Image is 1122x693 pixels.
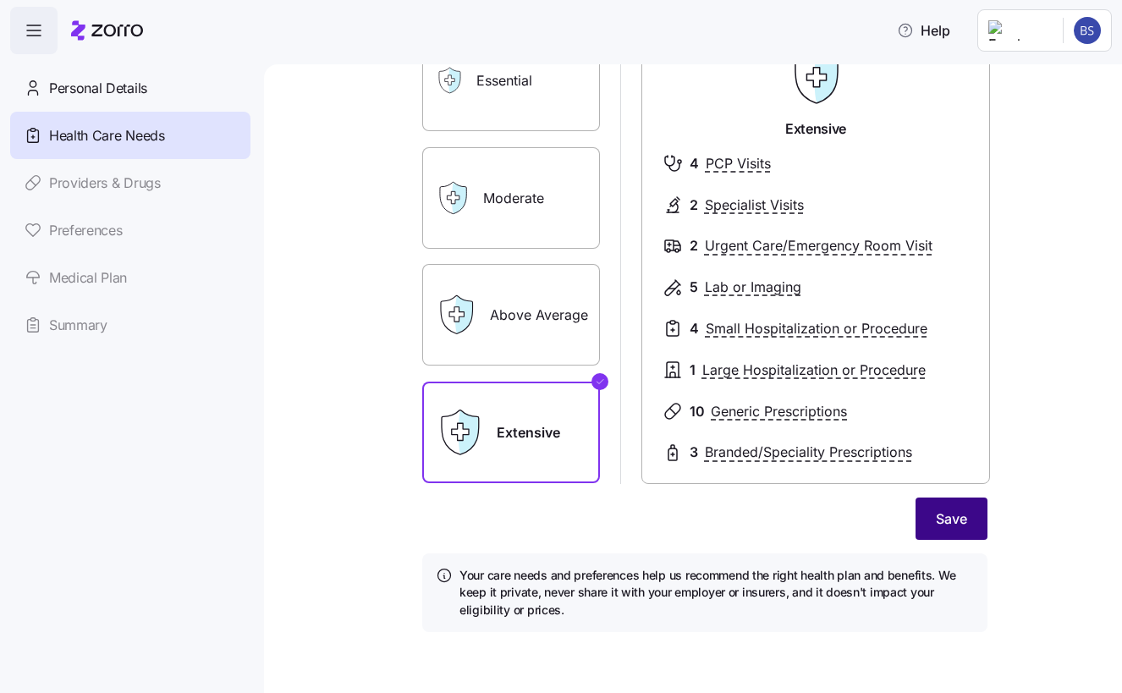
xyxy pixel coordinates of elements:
[705,235,932,256] span: Urgent Care/Emergency Room Visit
[711,401,847,422] span: Generic Prescriptions
[10,112,250,159] a: Health Care Needs
[936,509,967,529] span: Save
[706,153,771,174] span: PCP Visits
[690,153,699,174] span: 4
[988,20,1049,41] img: Employer logo
[422,30,600,131] label: Essential
[690,235,698,256] span: 2
[49,78,147,99] span: Personal Details
[690,195,698,216] span: 2
[706,318,927,339] span: Small Hospitalization or Procedure
[49,125,165,146] span: Health Care Needs
[690,277,698,298] span: 5
[690,360,696,381] span: 1
[10,64,250,112] a: Personal Details
[1074,17,1101,44] img: 8f76cc88edc69d24726aa1a4c158f02c
[690,401,704,422] span: 10
[897,20,950,41] span: Help
[785,118,846,140] span: Extensive
[459,567,974,619] h4: Your care needs and preferences help us recommend the right health plan and benefits. We keep it ...
[705,195,804,216] span: Specialist Visits
[595,371,605,392] svg: Checkmark
[702,360,926,381] span: Large Hospitalization or Procedure
[916,498,987,540] button: Save
[705,277,801,298] span: Lab or Imaging
[690,442,698,463] span: 3
[690,318,699,339] span: 4
[422,264,600,366] label: Above Average
[883,14,964,47] button: Help
[422,147,600,249] label: Moderate
[422,382,600,483] label: Extensive
[705,442,912,463] span: Branded/Speciality Prescriptions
